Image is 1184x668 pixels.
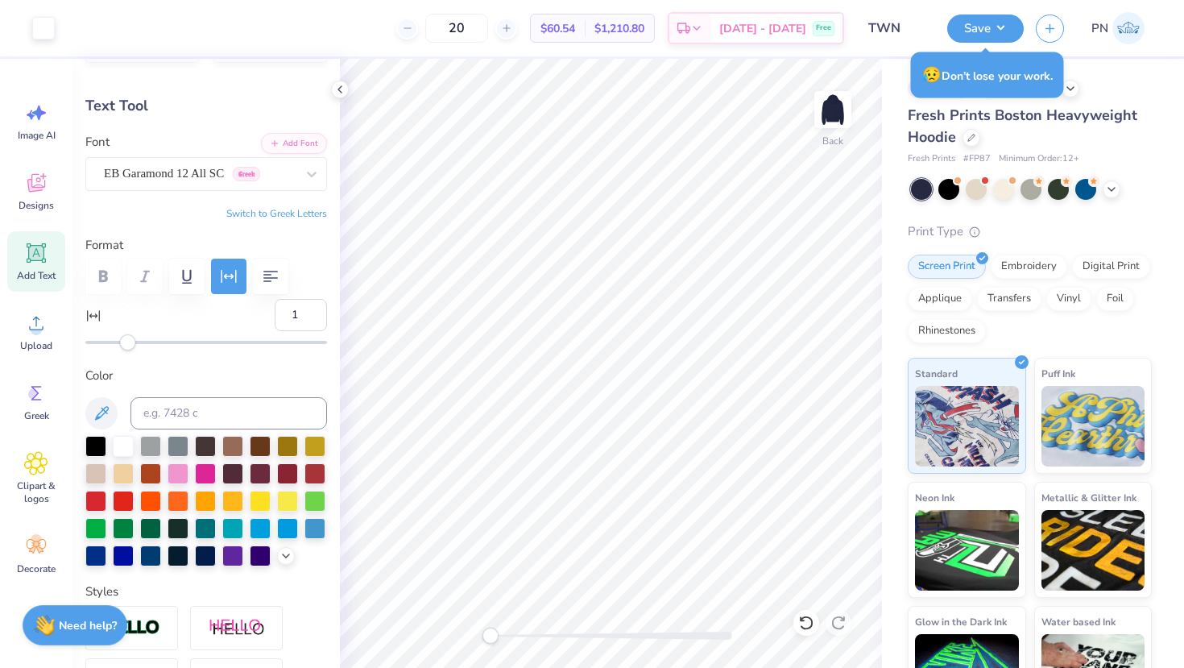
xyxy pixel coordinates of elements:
span: Water based Ink [1041,613,1116,630]
span: Designs [19,199,54,212]
input: Untitled Design [856,12,935,44]
img: Shadow [209,618,265,638]
span: Image AI [18,129,56,142]
div: Foil [1096,287,1134,311]
div: Text Tool [85,95,327,117]
span: Upload [20,339,52,352]
span: Metallic & Glitter Ink [1041,489,1136,506]
strong: Need help? [59,618,117,633]
span: Standard [915,365,958,382]
div: Transfers [977,287,1041,311]
img: Pranaya Naidu [1112,12,1145,44]
span: $1,210.80 [594,20,644,37]
img: Stroke [104,619,160,637]
span: [DATE] - [DATE] [719,20,806,37]
div: Back [822,134,843,148]
span: Glow in the Dark Ink [915,613,1007,630]
img: Puff Ink [1041,386,1145,467]
div: Print Type [908,222,1152,241]
div: Don’t lose your work. [911,52,1064,98]
span: # FP87 [963,152,991,166]
span: Free [816,23,831,34]
div: Vinyl [1046,287,1091,311]
label: Font [85,133,110,151]
div: Accessibility label [482,628,499,644]
div: Digital Print [1072,255,1150,279]
span: Fresh Prints Boston Heavyweight Hoodie [908,106,1137,147]
span: Neon Ink [915,489,954,506]
div: Screen Print [908,255,986,279]
div: Accessibility label [120,334,136,351]
span: Add Text [17,269,56,282]
span: PN [1091,19,1108,38]
div: Embroidery [991,255,1067,279]
img: Standard [915,386,1019,467]
button: Switch to Greek Letters [226,207,327,220]
input: – – [425,14,488,43]
span: 😥 [922,64,942,85]
span: Clipart & logos [10,479,63,505]
span: Puff Ink [1041,365,1075,382]
span: Fresh Prints [908,152,955,166]
img: Back [817,93,849,126]
span: Decorate [17,562,56,575]
button: Save [947,15,1024,43]
a: PN [1084,12,1152,44]
label: Format [85,236,327,255]
div: Rhinestones [908,319,986,343]
button: Add Font [261,133,327,154]
span: Greek [24,409,49,422]
label: Color [85,367,327,385]
img: Neon Ink [915,510,1019,591]
span: Minimum Order: 12 + [999,152,1079,166]
label: Styles [85,583,118,601]
img: Metallic & Glitter Ink [1041,510,1145,591]
input: e.g. 7428 c [130,397,327,429]
div: Applique [908,287,972,311]
span: $60.54 [540,20,575,37]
